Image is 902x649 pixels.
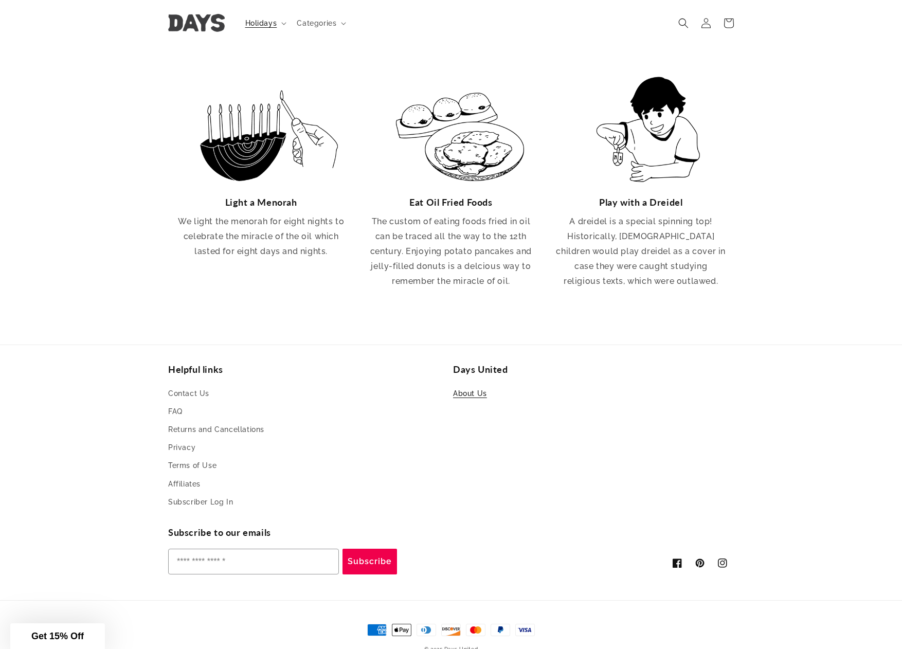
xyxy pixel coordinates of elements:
a: Privacy [168,439,195,457]
summary: Categories [291,12,350,34]
span: Get 15% Off [31,631,84,641]
h3: Light a Menorah [176,195,346,209]
h2: Helpful links [168,364,449,375]
a: Returns and Cancellations [168,421,264,439]
a: About Us [453,387,487,403]
span: Categories [297,19,336,28]
a: Subscriber Log In [168,493,233,511]
summary: Holidays [239,12,291,34]
h3: Eat Oil Fried Foods [366,195,536,209]
a: FAQ [168,403,183,421]
h2: Days United [453,364,734,375]
span: Holidays [245,19,277,28]
img: Days United [168,14,225,32]
a: Affiliates [168,475,201,493]
p: The custom of eating foods fried in oil can be traced all the way to the 12th century. Enjoying p... [366,214,536,289]
p: We light the menorah for eight nights to celebrate the miracle of the oil which lasted for eight ... [176,214,346,259]
a: Contact Us [168,387,209,403]
h2: Subscribe to our emails [168,527,451,538]
div: Get 15% Off [10,623,105,649]
p: A dreidel is a special spinning top! Historically, [DEMOGRAPHIC_DATA] children would play dreidel... [556,214,726,289]
input: Enter your email [168,549,339,574]
a: Terms of Use [168,457,217,475]
summary: Search [672,12,695,34]
h3: Play with a Dreidel [556,195,726,209]
button: Subscribe [342,549,397,574]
